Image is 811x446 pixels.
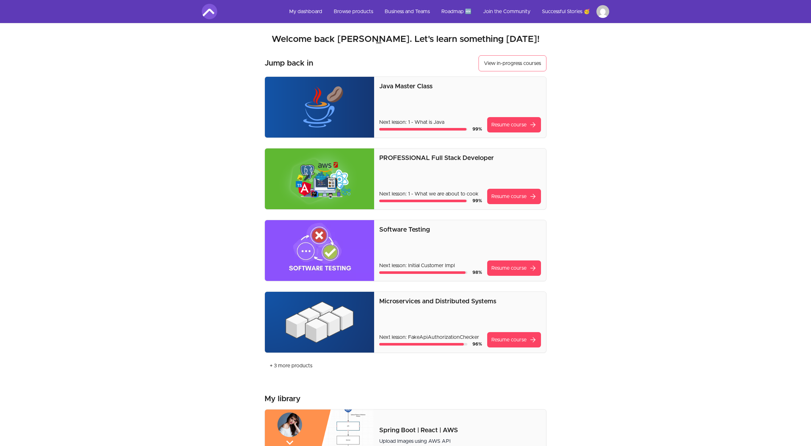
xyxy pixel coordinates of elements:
a: My dashboard [284,4,327,19]
a: Resume coursearrow_forward [487,260,541,276]
nav: Main [284,4,609,19]
div: Course progress [379,128,467,131]
img: Profile image for Nicolas Ardizzoli [596,5,609,18]
a: Join the Community [478,4,536,19]
p: Upload Images using AWS API [379,437,541,445]
span: 96 % [472,342,482,346]
img: Product image for Microservices and Distributed Systems [265,292,374,353]
p: Java Master Class [379,82,541,91]
p: PROFESSIONAL Full Stack Developer [379,154,541,163]
a: Business and Teams [380,4,435,19]
p: Software Testing [379,225,541,234]
h3: Jump back in [265,58,313,68]
img: Product image for PROFESSIONAL Full Stack Developer [265,148,374,209]
a: Browse products [329,4,378,19]
a: Roadmap 🆕 [436,4,477,19]
img: Product image for Java Master Class [265,77,374,138]
h2: Welcome back [PERSON_NAME]. Let's learn something [DATE]! [202,34,609,45]
p: Next lesson: 1 - What is Java [379,118,482,126]
img: Amigoscode logo [202,4,217,19]
a: + 3 more products [265,358,317,373]
a: View in-progress courses [479,55,546,71]
span: arrow_forward [529,264,537,272]
p: Next lesson: 1 - What we are about to cook [379,190,482,198]
div: Course progress [379,200,467,202]
img: Product image for Software Testing [265,220,374,281]
a: Resume coursearrow_forward [487,189,541,204]
p: Spring Boot | React | AWS [379,426,541,435]
span: 99 % [472,199,482,203]
span: arrow_forward [529,121,537,129]
p: Next lesson: FakeApiAuthorizationChecker [379,333,482,341]
span: 98 % [472,270,482,275]
span: 99 % [472,127,482,131]
p: Next lesson: Initial Customer Impl [379,262,482,269]
div: Course progress [379,271,467,274]
h3: My library [265,394,300,404]
div: Course progress [379,343,467,346]
p: Microservices and Distributed Systems [379,297,541,306]
a: Successful Stories 🥳 [537,4,595,19]
a: Resume coursearrow_forward [487,332,541,347]
span: arrow_forward [529,193,537,200]
span: arrow_forward [529,336,537,344]
a: Resume coursearrow_forward [487,117,541,132]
